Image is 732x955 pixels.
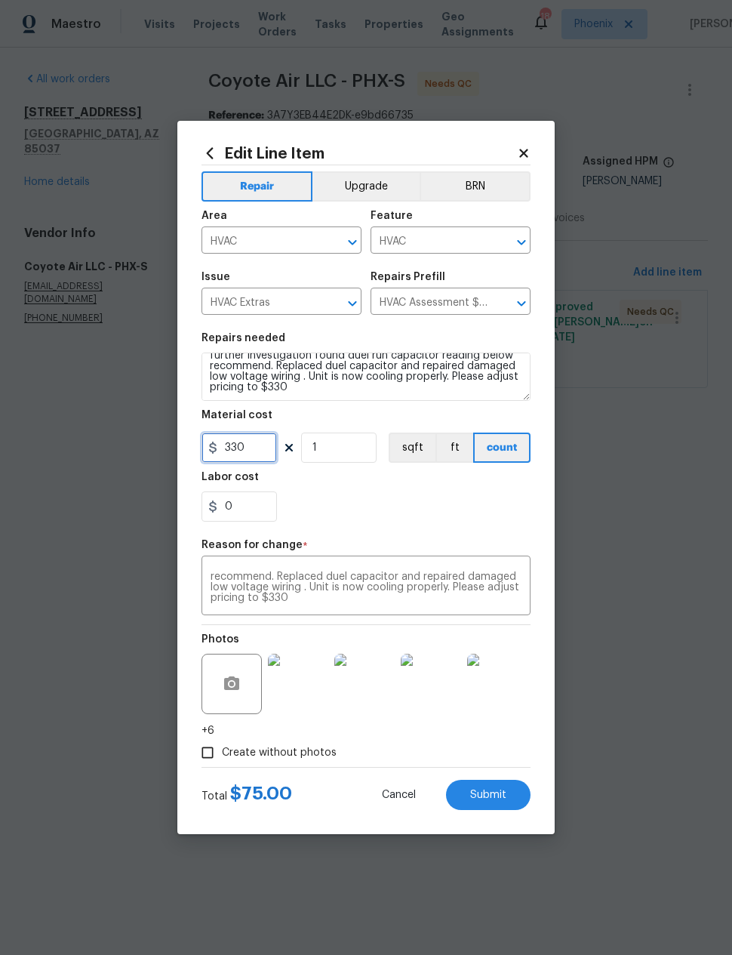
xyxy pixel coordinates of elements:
[201,634,239,645] h5: Photos
[211,571,521,603] textarea: Upon arrival , found unit in cooling compressor not starting , further investigation found duel r...
[201,353,531,401] textarea: HVAC not working properly. Inspect system and diagnose problem. Upon arrival , found unit in cool...
[201,145,517,162] h2: Edit Line Item
[435,433,473,463] button: ft
[470,790,506,801] span: Submit
[382,790,416,801] span: Cancel
[201,211,227,221] h5: Area
[201,786,292,804] div: Total
[342,232,363,253] button: Open
[473,433,531,463] button: count
[201,723,214,738] span: +6
[446,780,531,810] button: Submit
[201,171,312,202] button: Repair
[312,171,420,202] button: Upgrade
[389,433,435,463] button: sqft
[201,333,285,343] h5: Repairs needed
[201,410,272,421] h5: Material cost
[342,293,363,314] button: Open
[371,211,413,221] h5: Feature
[201,472,259,482] h5: Labor cost
[511,232,532,253] button: Open
[201,540,303,550] h5: Reason for change
[358,780,440,810] button: Cancel
[511,293,532,314] button: Open
[230,784,292,803] span: $ 75.00
[201,272,230,282] h5: Issue
[222,745,337,761] span: Create without photos
[371,272,445,282] h5: Repairs Prefill
[420,171,531,202] button: BRN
